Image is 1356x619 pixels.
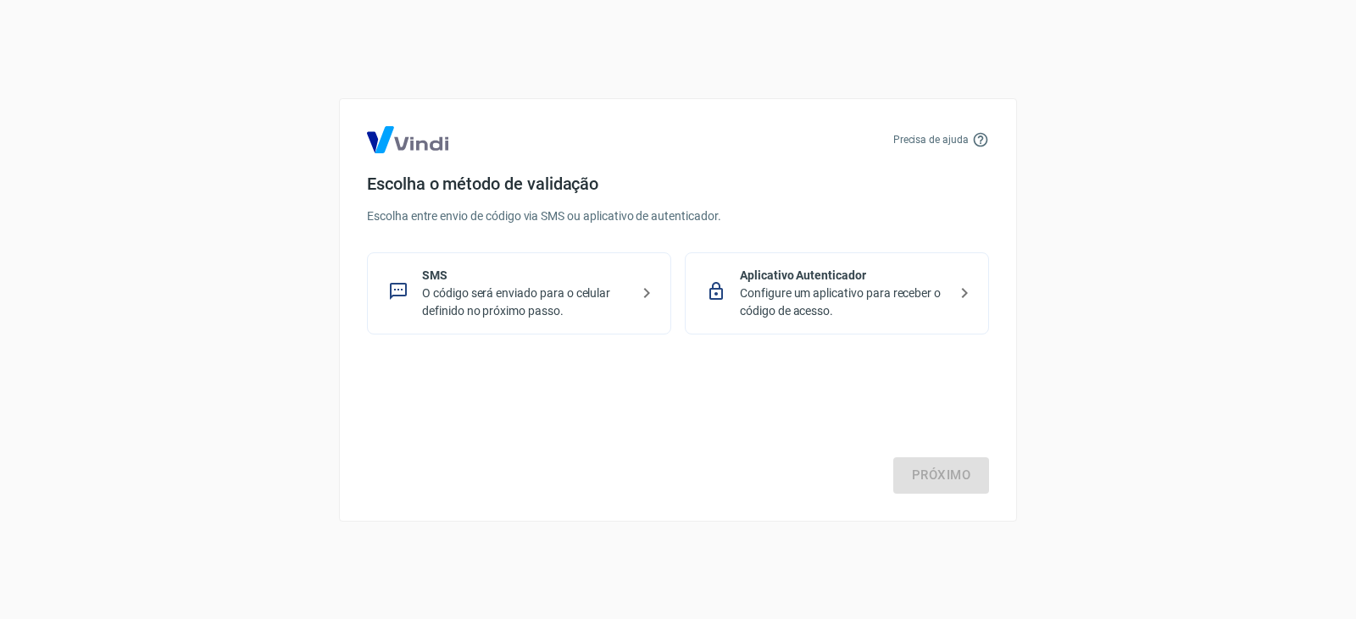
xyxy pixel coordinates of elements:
p: Escolha entre envio de código via SMS ou aplicativo de autenticador. [367,207,989,225]
img: Logo Vind [367,126,448,153]
h4: Escolha o método de validação [367,174,989,194]
p: O código será enviado para o celular definido no próximo passo. [422,285,630,320]
div: SMSO código será enviado para o celular definido no próximo passo. [367,252,671,334]
p: Aplicativo Autenticador [740,267,948,285]
p: Configure um aplicativo para receber o código de acesso. [740,285,948,320]
p: Precisa de ajuda [893,132,969,147]
p: SMS [422,267,630,285]
div: Aplicativo AutenticadorConfigure um aplicativo para receber o código de acesso. [685,252,989,334]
